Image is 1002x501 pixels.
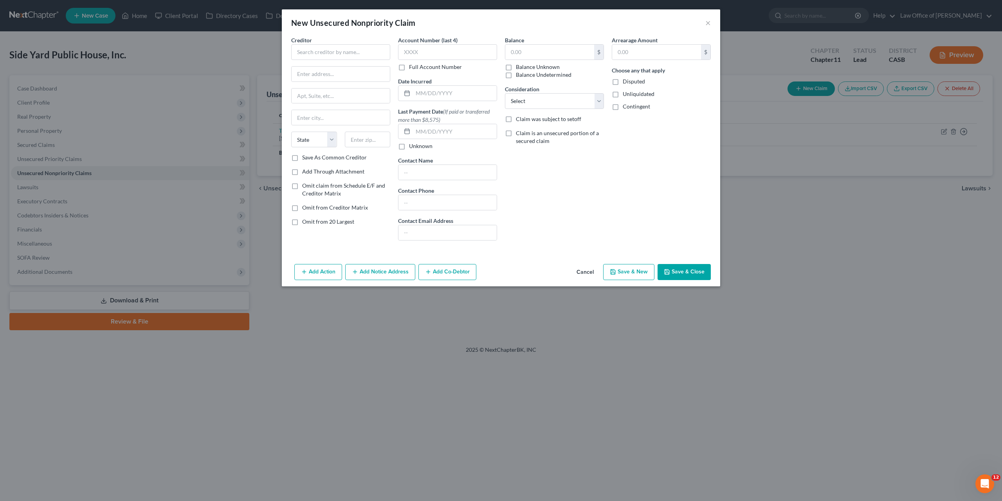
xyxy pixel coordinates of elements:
div: New Unsecured Nonpriority Claim [291,17,415,28]
label: Arrearage Amount [612,36,658,44]
label: Contact Phone [398,186,434,195]
span: 12 [991,474,1000,481]
button: Add Action [294,264,342,280]
label: Account Number (last 4) [398,36,458,44]
input: MM/DD/YYYY [413,86,497,101]
input: 0.00 [505,45,594,60]
input: -- [398,225,497,240]
div: $ [594,45,604,60]
label: Choose any that apply [612,66,665,74]
input: Apt, Suite, etc... [292,89,390,103]
span: Omit claim from Schedule E/F and Creditor Matrix [302,182,385,197]
button: Save & Close [658,264,711,280]
span: Contingent [623,103,650,110]
span: Claim was subject to setoff [516,116,581,122]
button: Cancel [570,265,600,280]
input: Enter city... [292,110,390,125]
button: Save & New [603,264,654,280]
button: Add Notice Address [345,264,415,280]
input: 0.00 [612,45,701,60]
label: Date Incurred [398,77,432,85]
label: Contact Email Address [398,217,453,225]
span: Creditor [291,37,312,43]
input: -- [398,195,497,210]
span: Omit from 20 Largest [302,218,354,225]
label: Balance [505,36,524,44]
span: Omit from Creditor Matrix [302,204,368,211]
input: XXXX [398,44,497,60]
label: Unknown [409,142,433,150]
input: MM/DD/YYYY [413,124,497,139]
div: $ [701,45,710,60]
input: -- [398,165,497,180]
input: Enter address... [292,67,390,81]
label: Contact Name [398,156,433,165]
span: Disputed [623,78,645,85]
label: Last Payment Date [398,107,497,124]
label: Save As Common Creditor [302,154,367,161]
span: (If paid or transferred more than $8,575) [398,108,490,123]
span: Claim is an unsecured portion of a secured claim [516,130,599,144]
span: Unliquidated [623,90,654,97]
label: Balance Unknown [516,63,560,71]
label: Add Through Attachment [302,168,364,175]
label: Consideration [505,85,539,93]
button: × [705,18,711,27]
label: Full Account Number [409,63,462,71]
label: Balance Undetermined [516,71,571,79]
iframe: Intercom live chat [975,474,994,493]
button: Add Co-Debtor [418,264,476,280]
input: Search creditor by name... [291,44,390,60]
input: Enter zip... [345,132,391,147]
